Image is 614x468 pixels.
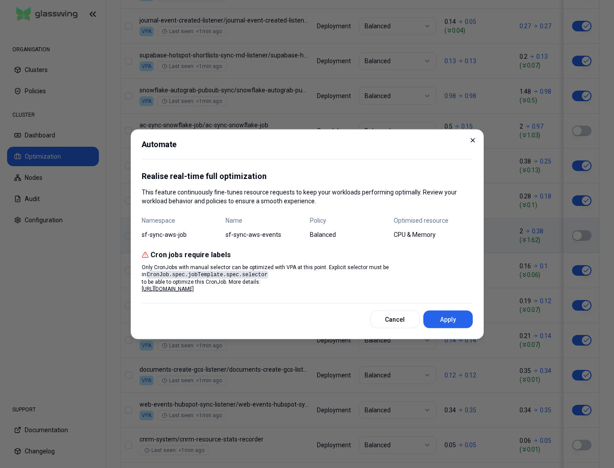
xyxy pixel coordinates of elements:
span: sf-sync-aws-events [226,230,305,239]
button: Apply [423,310,473,328]
span: CPU & Memory [394,230,473,239]
div: Cron jobs require labels [142,249,473,260]
span: Optimised resource [394,216,473,224]
span: Name [226,216,305,224]
span: Only CronJobs with manual selector can be optimized with VPA at this point. Explicit selector mus... [142,264,389,292]
span: Balanced [310,230,389,239]
h2: Automate [142,140,473,159]
div: This feature continuously fine-tunes resource requests to keep your workloads performing optimall... [142,170,473,205]
a: [URL][DOMAIN_NAME] [142,285,194,292]
code: CronJob.spec.jobTemplate.spec.selector [146,270,269,278]
p: Realise real-time full optimization [142,170,473,182]
span: sf-sync-aws-job [142,230,221,239]
span: Policy [310,216,389,224]
span: Namespace [142,216,221,224]
button: Cancel [370,310,420,328]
